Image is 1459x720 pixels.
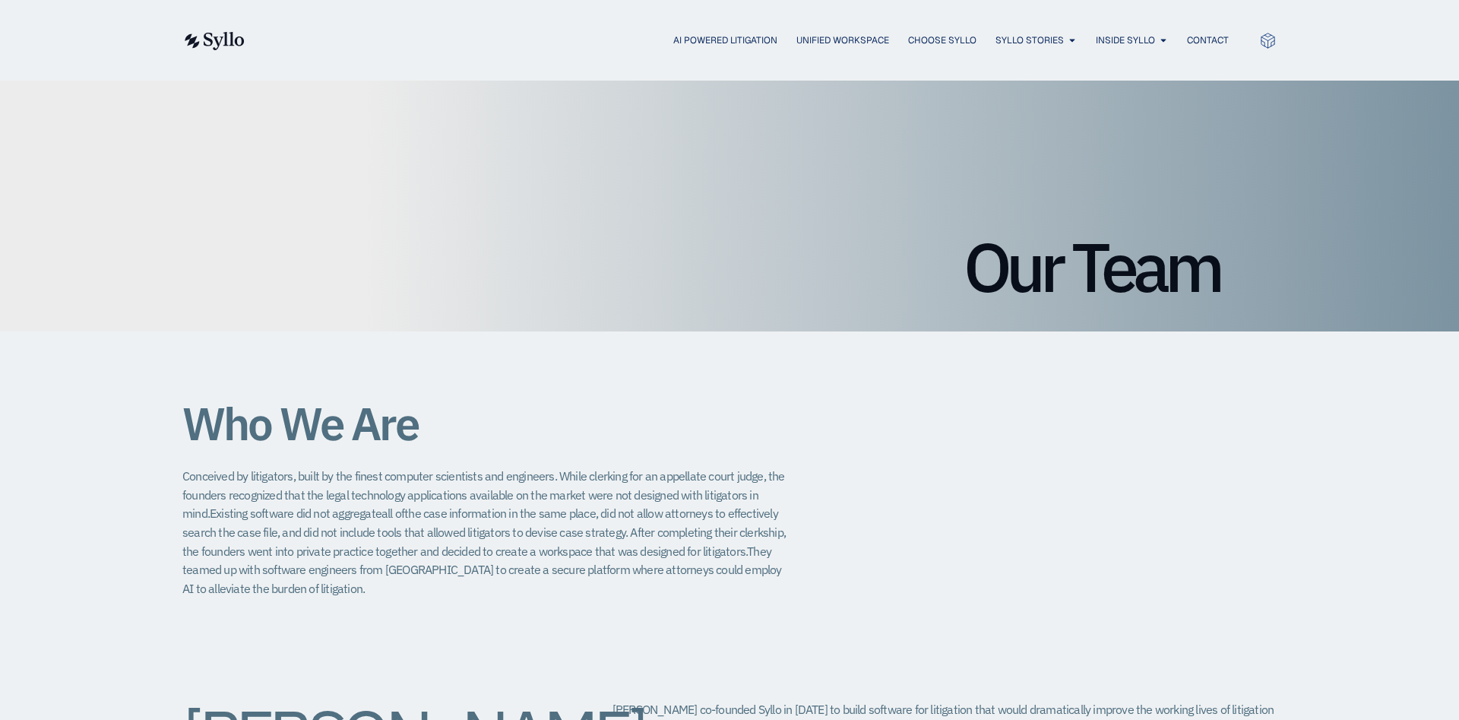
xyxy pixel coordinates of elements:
[182,468,785,521] span: Conceived by litigators, built by the finest computer scientists and engineers. While clerking fo...
[796,33,889,47] a: Unified Workspace
[182,398,790,449] h1: Who We Are
[1096,33,1155,47] a: Inside Syllo
[908,33,976,47] a: Choose Syllo
[182,525,786,559] span: After completing their clerkship, the founders went into private practice together and decided to...
[995,33,1064,47] a: Syllo Stories
[275,33,1229,48] nav: Menu
[239,233,1220,301] h1: Our Team
[275,33,1229,48] div: Menu Toggle
[381,506,404,521] span: all of
[182,544,782,596] span: They teamed up with software engineers from [GEOGRAPHIC_DATA] to create a secure platform where a...
[1187,33,1229,47] a: Contact
[673,33,777,47] a: AI Powered Litigation
[210,506,381,521] span: Existing software did not aggregate
[182,32,245,50] img: syllo
[182,506,778,540] span: the case information in the same place, did not allow attorneys to effectively search the case fi...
